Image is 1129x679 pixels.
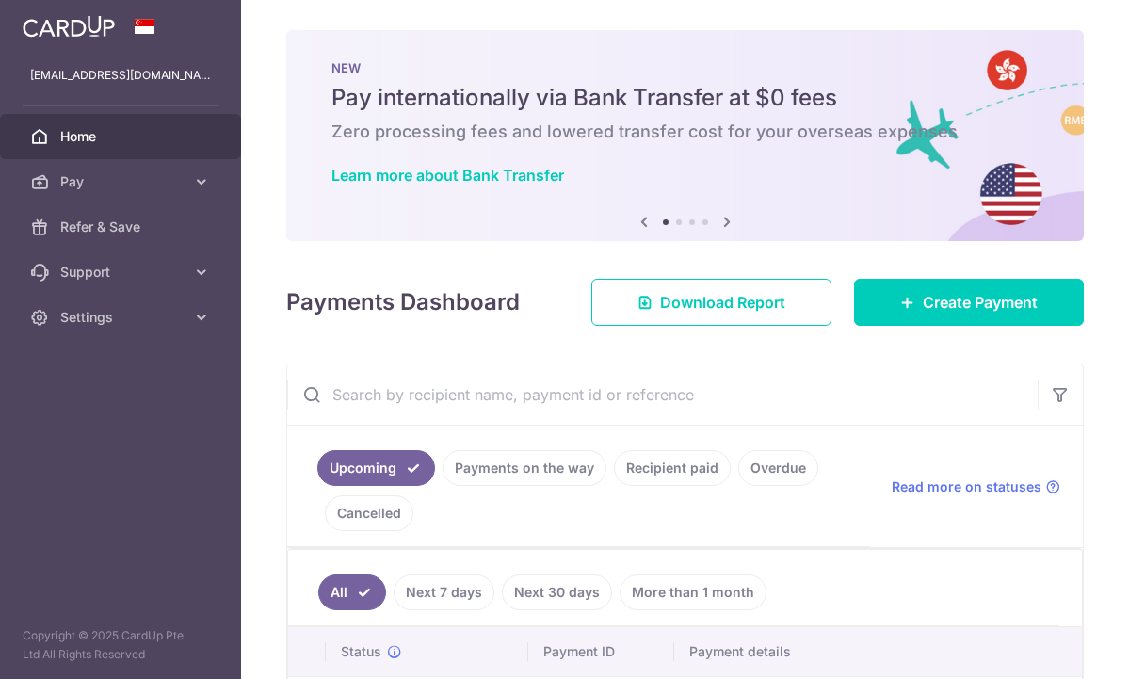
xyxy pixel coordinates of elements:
[892,477,1041,496] span: Read more on statuses
[331,60,1039,75] p: NEW
[60,308,185,327] span: Settings
[528,627,674,676] th: Payment ID
[318,574,386,610] a: All
[660,291,785,314] span: Download Report
[331,121,1039,143] h6: Zero processing fees and lowered transfer cost for your overseas expenses
[317,450,435,486] a: Upcoming
[341,642,381,661] span: Status
[331,83,1039,113] h5: Pay internationally via Bank Transfer at $0 fees
[854,279,1084,326] a: Create Payment
[591,279,831,326] a: Download Report
[325,495,413,531] a: Cancelled
[23,15,115,38] img: CardUp
[738,450,818,486] a: Overdue
[394,574,494,610] a: Next 7 days
[923,291,1038,314] span: Create Payment
[60,172,185,191] span: Pay
[674,627,1106,676] th: Payment details
[286,285,520,319] h4: Payments Dashboard
[60,218,185,236] span: Refer & Save
[620,574,766,610] a: More than 1 month
[60,263,185,282] span: Support
[287,364,1038,425] input: Search by recipient name, payment id or reference
[60,127,185,146] span: Home
[443,450,606,486] a: Payments on the way
[286,30,1084,241] img: Bank transfer banner
[30,66,211,85] p: [EMAIL_ADDRESS][DOMAIN_NAME]
[331,166,564,185] a: Learn more about Bank Transfer
[614,450,731,486] a: Recipient paid
[502,574,612,610] a: Next 30 days
[892,477,1060,496] a: Read more on statuses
